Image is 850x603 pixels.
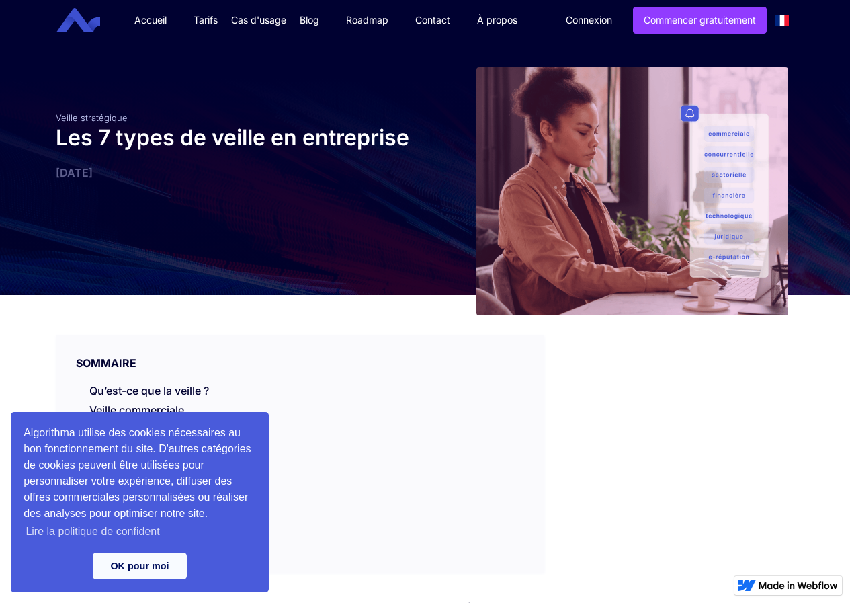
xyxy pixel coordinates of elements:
a: Qu’est-ce que la veille ? [89,384,209,397]
a: Veille commerciale [89,403,184,417]
div: cookieconsent [11,412,269,592]
img: Made in Webflow [759,581,838,590]
a: Connexion [556,7,622,33]
a: home [67,8,110,33]
div: Veille stratégique [56,112,419,123]
a: dismiss cookie message [93,553,187,579]
span: Algorithma utilise des cookies nécessaires au bon fonctionnement du site. D'autres catégories de ... [24,425,256,542]
div: [DATE] [56,166,419,179]
h1: Les 7 types de veille en entreprise [56,123,419,153]
div: Cas d'usage [231,13,286,27]
a: learn more about cookies [24,522,162,542]
div: SOMMAIRE [56,335,544,370]
a: Commencer gratuitement [633,7,767,34]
